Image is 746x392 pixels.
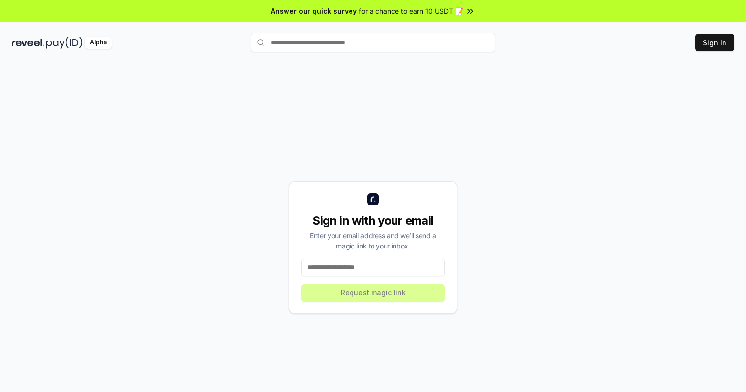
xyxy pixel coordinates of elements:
img: pay_id [46,37,83,49]
button: Sign In [695,34,734,51]
div: Alpha [85,37,112,49]
img: logo_small [367,193,379,205]
div: Enter your email address and we’ll send a magic link to your inbox. [301,230,445,251]
div: Sign in with your email [301,213,445,228]
span: Answer our quick survey [271,6,357,16]
span: for a chance to earn 10 USDT 📝 [359,6,463,16]
img: reveel_dark [12,37,44,49]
